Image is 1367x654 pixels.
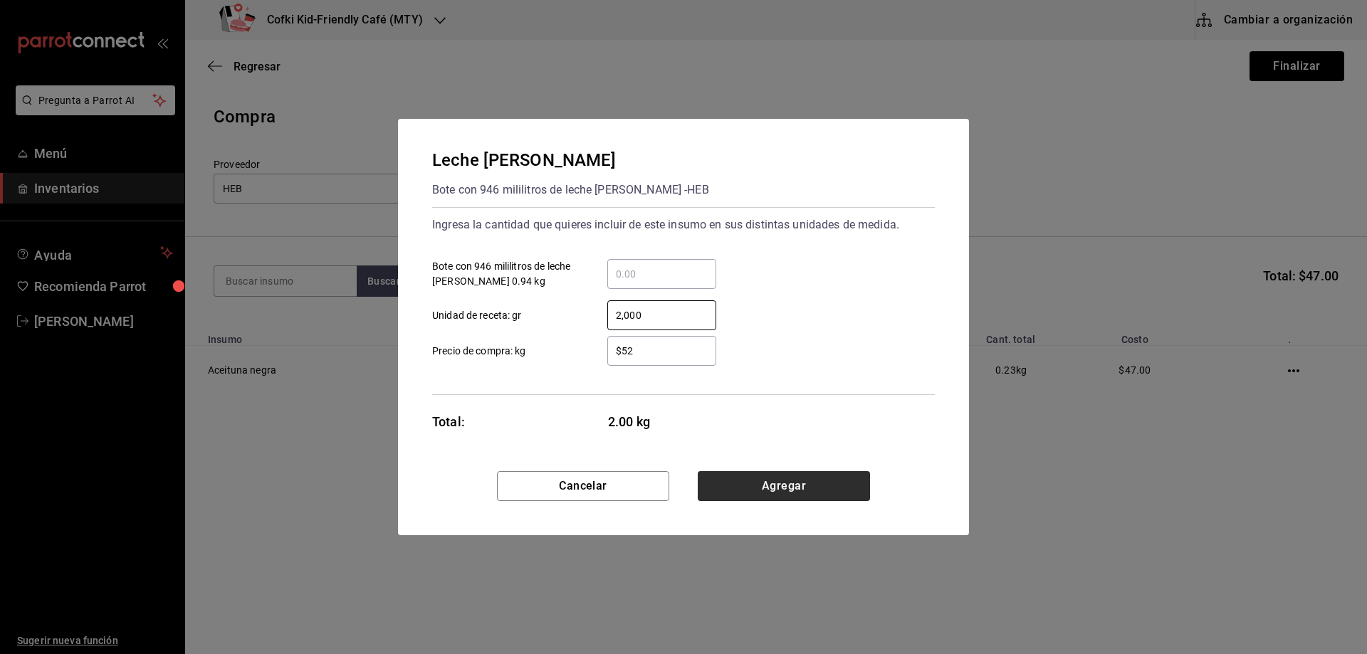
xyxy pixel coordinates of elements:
[607,265,716,283] input: Bote con 946 mililitros de leche [PERSON_NAME] 0.94 kg
[432,344,526,359] span: Precio de compra: kg
[432,179,709,201] div: Bote con 946 mililitros de leche [PERSON_NAME] - HEB
[497,471,669,501] button: Cancelar
[432,259,580,289] span: Bote con 946 mililitros de leche [PERSON_NAME] 0.94 kg
[432,412,465,431] div: Total:
[432,147,709,173] div: Leche [PERSON_NAME]
[607,342,716,359] input: Precio de compra: kg
[432,308,522,323] span: Unidad de receta: gr
[432,213,935,236] div: Ingresa la cantidad que quieres incluir de este insumo en sus distintas unidades de medida.
[608,412,717,431] span: 2.00 kg
[607,307,716,324] input: Unidad de receta: gr
[698,471,870,501] button: Agregar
